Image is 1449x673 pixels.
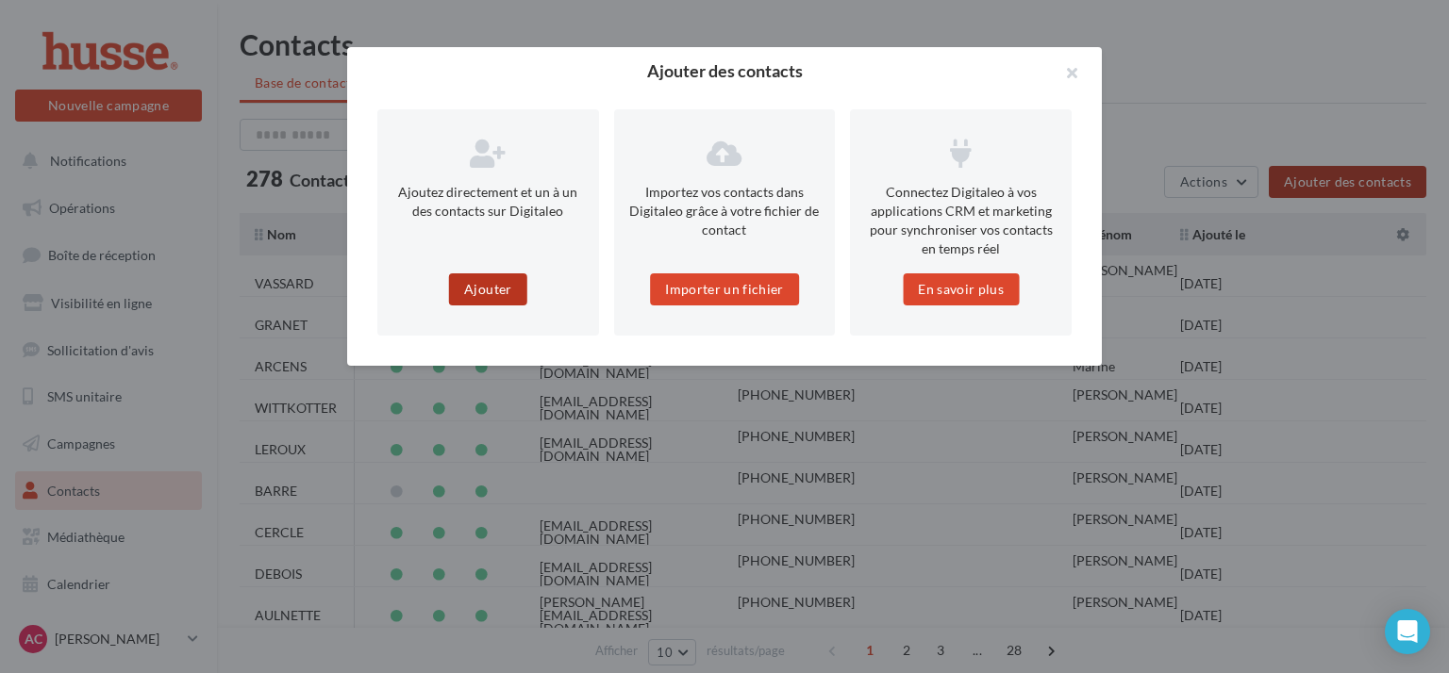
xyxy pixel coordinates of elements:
[650,273,799,305] button: Importer un fichier
[903,273,1019,305] button: En savoir plus
[865,183,1057,258] p: Connectez Digitaleo à vos applications CRM et marketing pour synchroniser vos contacts en temps réel
[377,62,1072,79] h2: Ajouter des contacts
[629,183,821,239] p: Importez vos contacts dans Digitaleo grâce à votre fichier de contact
[449,273,526,305] button: Ajouter
[392,183,584,221] p: Ajoutez directement et un à un des contacts sur Digitaleo
[1385,609,1430,654] div: Open Intercom Messenger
